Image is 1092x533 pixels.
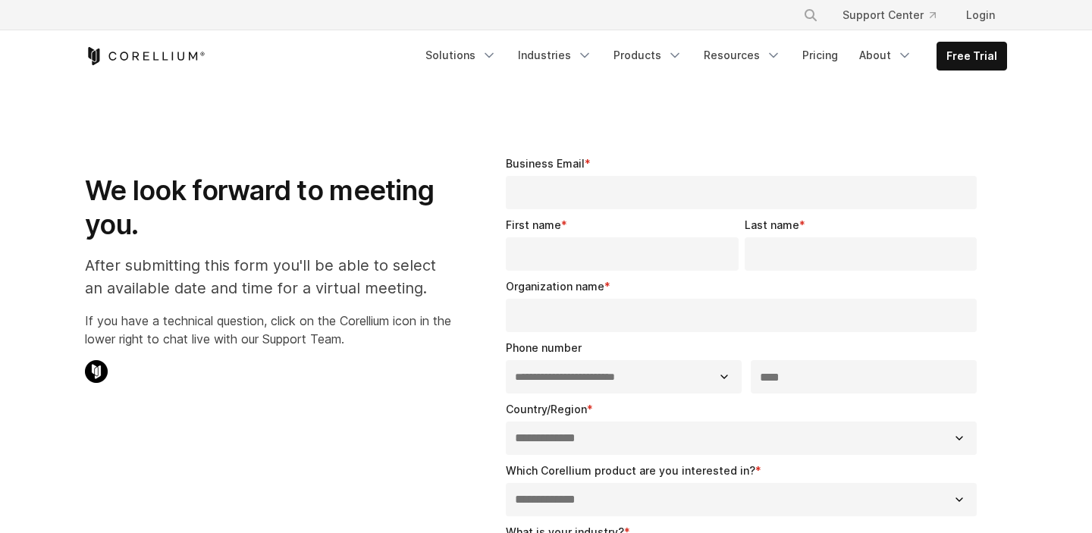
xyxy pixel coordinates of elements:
a: Industries [509,42,601,69]
img: Corellium Chat Icon [85,360,108,383]
a: About [850,42,921,69]
span: Last name [745,218,799,231]
p: If you have a technical question, click on the Corellium icon in the lower right to chat live wit... [85,312,451,348]
div: Navigation Menu [785,2,1007,29]
a: Solutions [416,42,506,69]
a: Support Center [830,2,948,29]
h1: We look forward to meeting you. [85,174,451,242]
span: Organization name [506,280,604,293]
span: Business Email [506,157,585,170]
a: Products [604,42,692,69]
span: First name [506,218,561,231]
span: Country/Region [506,403,587,415]
span: Which Corellium product are you interested in? [506,464,755,477]
span: Phone number [506,341,582,354]
button: Search [797,2,824,29]
a: Login [954,2,1007,29]
a: Corellium Home [85,47,206,65]
a: Free Trial [937,42,1006,70]
div: Navigation Menu [416,42,1007,71]
a: Resources [695,42,790,69]
a: Pricing [793,42,847,69]
p: After submitting this form you'll be able to select an available date and time for a virtual meet... [85,254,451,299]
